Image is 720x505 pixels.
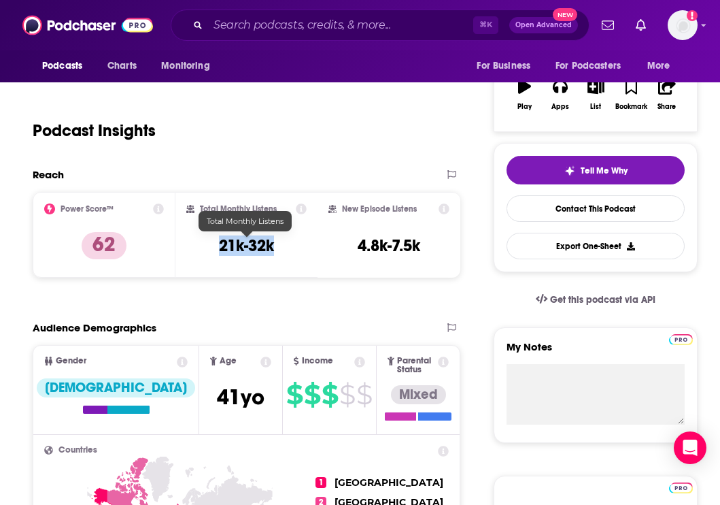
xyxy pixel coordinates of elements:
a: Show notifications dropdown [630,14,651,37]
img: Podchaser - Follow, Share and Rate Podcasts [22,12,153,38]
button: open menu [638,53,687,79]
button: open menu [33,53,100,79]
span: $ [322,384,338,406]
button: Play [507,70,542,119]
a: Show notifications dropdown [596,14,619,37]
span: For Business [477,56,530,76]
button: Export One-Sheet [507,233,685,259]
h2: Total Monthly Listens [200,204,277,214]
svg: Add a profile image [687,10,698,21]
span: $ [286,384,303,406]
a: Get this podcast via API [525,283,666,316]
span: $ [304,384,320,406]
button: Apps [543,70,578,119]
span: Logged in as alignPR [668,10,698,40]
h3: 21k-32k [219,235,274,256]
button: open menu [467,53,547,79]
div: Share [657,103,676,111]
div: Search podcasts, credits, & more... [171,10,589,41]
button: open menu [547,53,640,79]
button: Show profile menu [668,10,698,40]
div: Mixed [391,385,446,404]
span: Open Advanced [515,22,572,29]
img: User Profile [668,10,698,40]
button: Open AdvancedNew [509,17,578,33]
h2: Audience Demographics [33,321,156,334]
label: My Notes [507,340,685,364]
div: [DEMOGRAPHIC_DATA] [37,378,195,397]
span: $ [339,384,355,406]
span: Get this podcast via API [550,294,655,306]
button: List [578,70,613,119]
span: $ [356,384,372,406]
h2: Power Score™ [61,204,114,214]
div: Open Intercom Messenger [674,431,706,464]
button: Bookmark [613,70,649,119]
p: 62 [82,232,126,259]
h3: 4.8k-7.5k [358,235,420,256]
img: Podchaser Pro [669,334,693,345]
img: tell me why sparkle [564,165,575,176]
span: Podcasts [42,56,82,76]
button: tell me why sparkleTell Me Why [507,156,685,184]
span: For Podcasters [555,56,621,76]
a: Pro website [669,332,693,345]
span: Total Monthly Listens [207,216,284,226]
span: More [647,56,670,76]
span: ⌘ K [473,16,498,34]
div: List [590,103,601,111]
span: Monitoring [161,56,209,76]
a: Charts [99,53,145,79]
span: Countries [58,446,97,455]
button: open menu [152,53,227,79]
a: Pro website [669,480,693,493]
div: Play [517,103,532,111]
span: Charts [107,56,137,76]
h2: New Episode Listens [342,204,417,214]
h2: Reach [33,168,64,181]
div: Bookmark [615,103,647,111]
div: Apps [551,103,569,111]
span: 41 yo [217,384,264,410]
span: New [553,8,577,21]
input: Search podcasts, credits, & more... [208,14,473,36]
span: Age [220,357,237,365]
span: Parental Status [397,357,436,374]
a: Contact This Podcast [507,195,685,222]
span: [GEOGRAPHIC_DATA] [335,476,443,489]
span: Gender [56,357,86,365]
span: Tell Me Why [581,165,628,176]
button: Share [649,70,685,119]
h1: Podcast Insights [33,120,156,141]
span: Income [302,357,333,365]
span: 1 [315,477,326,488]
img: Podchaser Pro [669,483,693,493]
